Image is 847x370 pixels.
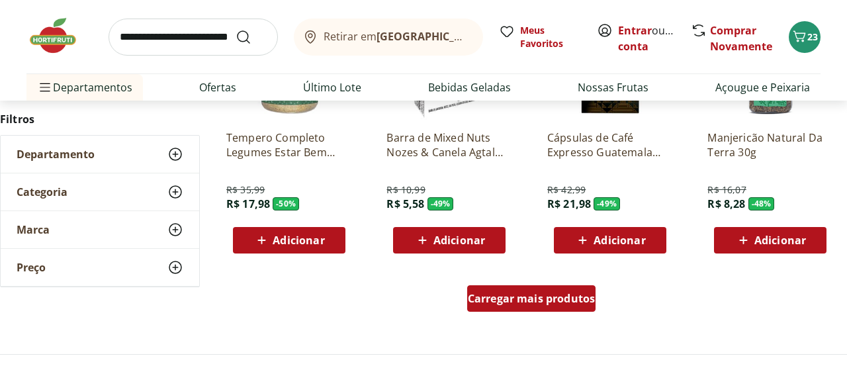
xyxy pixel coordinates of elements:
[547,183,586,197] span: R$ 42,99
[37,71,53,103] button: Menu
[273,197,299,210] span: - 50 %
[594,197,620,210] span: - 49 %
[377,29,600,44] b: [GEOGRAPHIC_DATA]/[GEOGRAPHIC_DATA]
[1,211,199,248] button: Marca
[1,173,199,210] button: Categoria
[226,197,270,211] span: R$ 17,98
[17,185,67,199] span: Categoria
[707,130,833,160] a: Manjericão Natural Da Terra 30g
[710,23,772,54] a: Comprar Novamente
[1,136,199,173] button: Departamento
[233,227,345,254] button: Adicionar
[324,30,470,42] span: Retirar em
[578,79,648,95] a: Nossas Frutas
[226,130,352,160] a: Tempero Completo Legumes Estar Bem 190G
[618,23,677,54] span: ou
[468,293,596,304] span: Carregar mais produtos
[715,79,810,95] a: Açougue e Peixaria
[427,197,454,210] span: - 49 %
[618,23,691,54] a: Criar conta
[386,197,424,211] span: R$ 5,58
[236,29,267,45] button: Submit Search
[707,197,745,211] span: R$ 8,28
[428,79,511,95] a: Bebidas Geladas
[748,197,775,210] span: - 48 %
[714,227,826,254] button: Adicionar
[386,183,425,197] span: R$ 10,99
[433,235,485,246] span: Adicionar
[37,71,132,103] span: Departamentos
[17,148,95,161] span: Departamento
[467,285,596,317] a: Carregar mais produtos
[1,249,199,286] button: Preço
[26,16,93,56] img: Hortifruti
[393,227,506,254] button: Adicionar
[273,235,324,246] span: Adicionar
[199,79,236,95] a: Ofertas
[547,130,673,160] a: Cápsulas de Café Expresso Guatemala L'OR 52g
[754,235,806,246] span: Adicionar
[17,223,50,236] span: Marca
[520,24,581,50] span: Meus Favoritos
[303,79,361,95] a: Último Lote
[294,19,483,56] button: Retirar em[GEOGRAPHIC_DATA]/[GEOGRAPHIC_DATA]
[594,235,645,246] span: Adicionar
[386,130,512,160] a: Barra de Mixed Nuts Nozes & Canela Agtal 60g
[109,19,278,56] input: search
[789,21,821,53] button: Carrinho
[17,261,46,274] span: Preço
[547,197,591,211] span: R$ 21,98
[226,183,265,197] span: R$ 35,99
[554,227,666,254] button: Adicionar
[707,183,746,197] span: R$ 16,07
[499,24,581,50] a: Meus Favoritos
[807,30,818,43] span: 23
[618,23,652,38] a: Entrar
